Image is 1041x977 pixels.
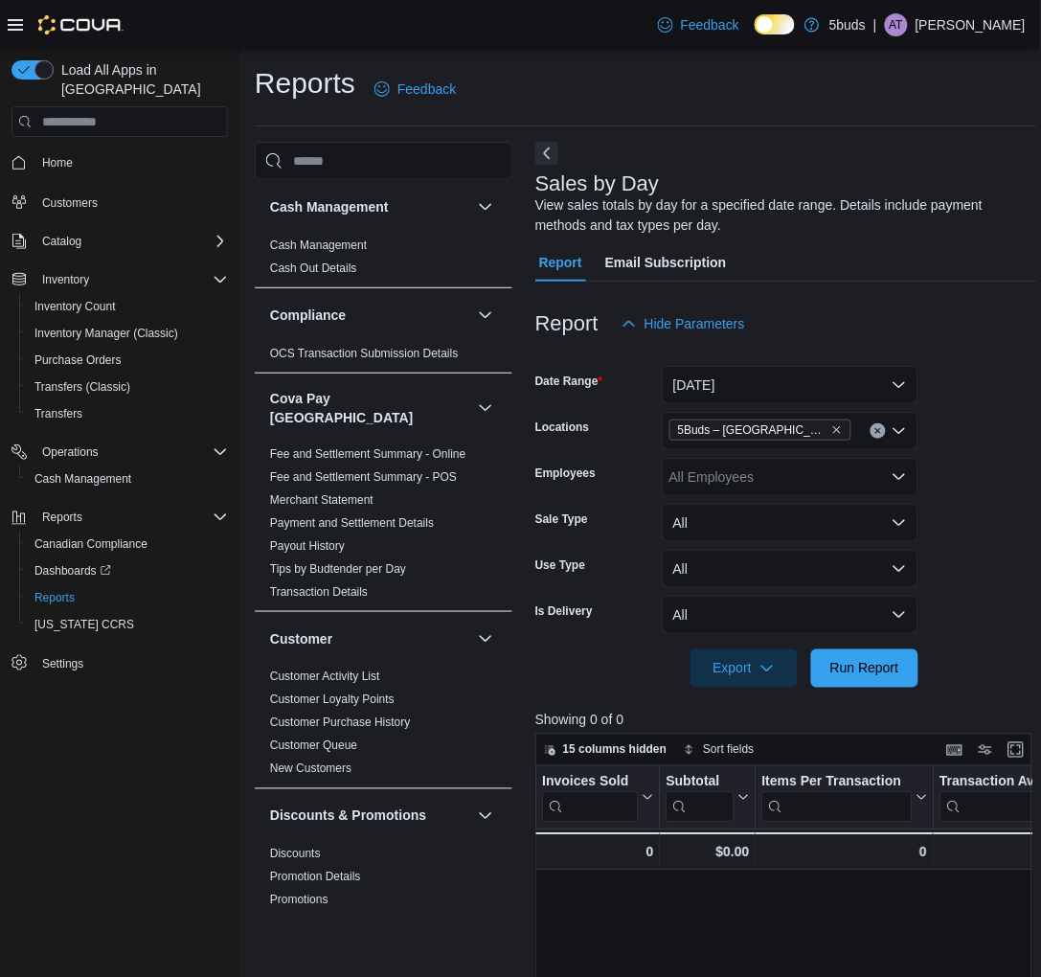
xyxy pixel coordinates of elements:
[811,649,918,688] button: Run Report
[270,739,357,753] a: Customer Queue
[27,613,142,636] a: [US_STATE] CCRS
[42,444,99,460] span: Operations
[943,738,966,761] button: Keyboard shortcuts
[42,155,73,170] span: Home
[669,420,851,441] span: 5Buds – North Battleford
[873,13,877,36] p: |
[19,293,236,320] button: Inventory Count
[27,613,228,636] span: Washington CCRS
[270,629,332,648] h3: Customer
[270,306,346,325] h3: Compliance
[270,470,457,484] a: Fee and Settlement Summary - POS
[38,15,124,34] img: Cova
[27,559,119,582] a: Dashboards
[270,693,395,707] a: Customer Loyalty Points
[4,148,236,176] button: Home
[270,762,351,776] a: New Customers
[27,467,228,490] span: Cash Management
[270,562,406,576] a: Tips by Budtender per Day
[19,557,236,584] a: Dashboards
[34,230,89,253] button: Catalog
[27,349,228,372] span: Purchase Orders
[974,738,997,761] button: Display options
[542,774,638,823] div: Invoices Sold
[536,738,675,761] button: 15 columns hidden
[761,774,912,792] div: Items Per Transaction
[645,314,745,333] span: Hide Parameters
[34,299,116,314] span: Inventory Count
[4,228,236,255] button: Catalog
[474,805,497,828] button: Discounts & Promotions
[270,469,457,485] span: Fee and Settlement Summary - POS
[662,366,918,404] button: [DATE]
[27,586,82,609] a: Reports
[34,471,131,487] span: Cash Management
[270,492,373,508] span: Merchant Statement
[34,268,97,291] button: Inventory
[270,197,470,216] button: Cash Management
[270,539,345,553] a: Payout History
[541,841,653,864] div: 0
[270,516,434,530] a: Payment and Settlement Details
[563,742,668,758] span: 15 columns hidden
[666,774,749,823] button: Subtotal
[4,504,236,531] button: Reports
[255,342,512,373] div: Compliance
[34,536,147,552] span: Canadian Compliance
[890,13,903,36] span: AT
[27,349,129,372] a: Purchase Orders
[19,611,236,638] button: [US_STATE] CCRS
[34,617,134,632] span: [US_STATE] CCRS
[270,870,361,885] span: Promotion Details
[27,295,228,318] span: Inventory Count
[19,531,236,557] button: Canadian Compliance
[270,738,357,754] span: Customer Queue
[34,651,228,675] span: Settings
[662,550,918,588] button: All
[270,261,357,276] span: Cash Out Details
[270,515,434,531] span: Payment and Settlement Details
[27,559,228,582] span: Dashboards
[542,774,653,823] button: Invoices Sold
[270,493,373,507] a: Merchant Statement
[650,6,747,44] a: Feedback
[474,397,497,420] button: Cova Pay [GEOGRAPHIC_DATA]
[19,400,236,427] button: Transfers
[662,504,918,542] button: All
[676,738,761,761] button: Sort fields
[34,230,228,253] span: Catalog
[270,693,395,708] span: Customer Loyalty Points
[270,261,357,275] a: Cash Out Details
[34,590,75,605] span: Reports
[34,192,105,215] a: Customers
[690,649,798,688] button: Export
[761,774,927,823] button: Items Per Transaction
[255,843,512,920] div: Discounts & Promotions
[681,15,739,34] span: Feedback
[270,807,470,826] button: Discounts & Promotions
[54,60,228,99] span: Load All Apps in [GEOGRAPHIC_DATA]
[255,443,512,611] div: Cova Pay [GEOGRAPHIC_DATA]
[270,716,411,731] span: Customer Purchase History
[605,243,727,282] span: Email Subscription
[19,320,236,347] button: Inventory Manager (Classic)
[270,847,321,862] span: Discounts
[270,447,466,461] a: Fee and Settlement Summary - Online
[270,585,368,599] a: Transaction Details
[535,420,590,435] label: Locations
[4,439,236,466] button: Operations
[270,538,345,554] span: Payout History
[830,659,899,678] span: Run Report
[702,649,786,688] span: Export
[255,666,512,788] div: Customer
[916,13,1026,36] p: [PERSON_NAME]
[27,402,228,425] span: Transfers
[666,841,749,864] div: $0.00
[270,389,470,427] button: Cova Pay [GEOGRAPHIC_DATA]
[34,441,106,464] button: Operations
[270,561,406,577] span: Tips by Budtender per Day
[42,656,83,671] span: Settings
[535,603,593,619] label: Is Delivery
[535,312,599,335] h3: Report
[270,306,470,325] button: Compliance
